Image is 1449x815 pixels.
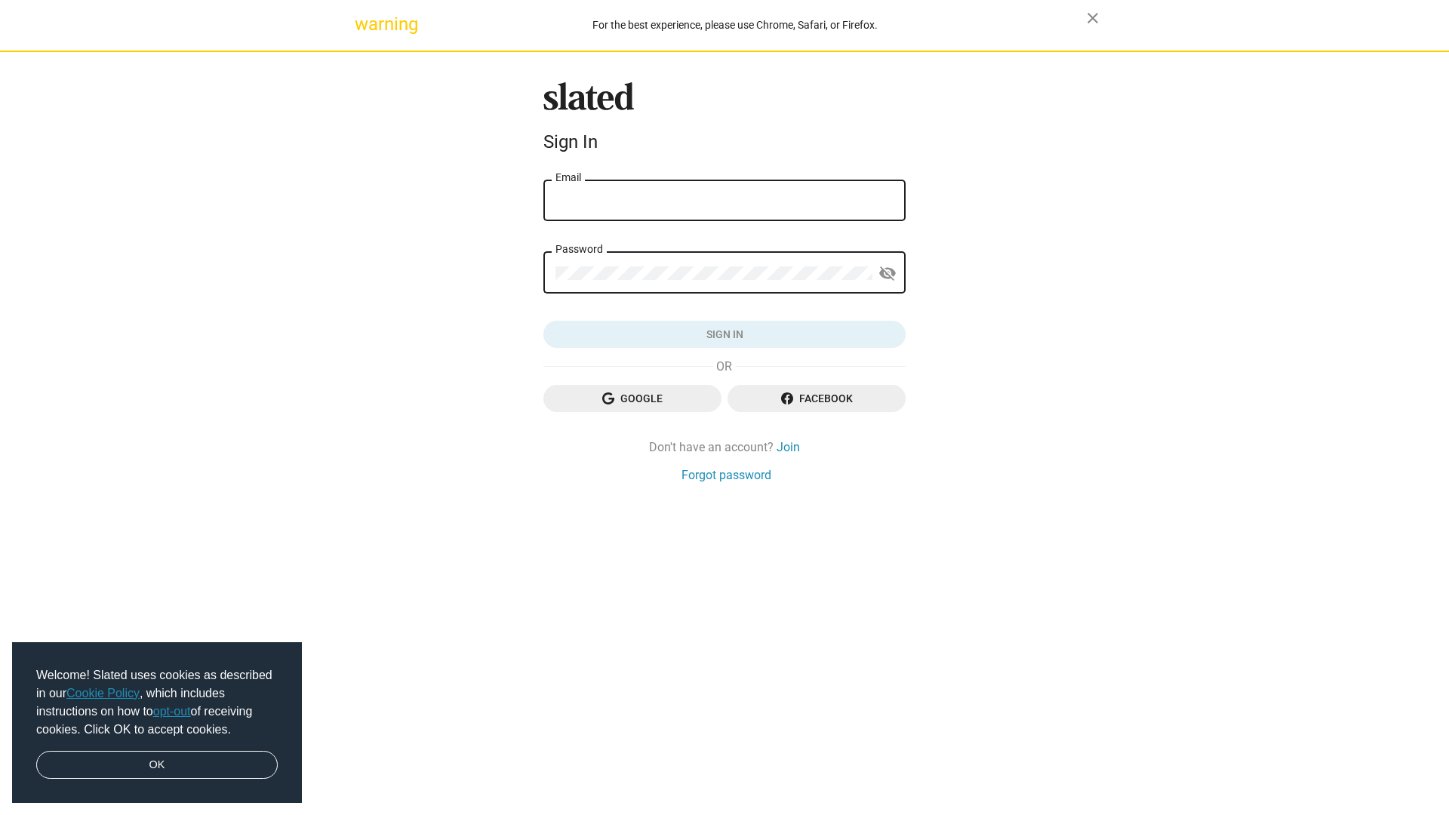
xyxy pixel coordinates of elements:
mat-icon: visibility_off [878,262,897,285]
button: Show password [872,259,903,289]
a: Cookie Policy [66,687,140,700]
div: Sign In [543,131,906,152]
span: Welcome! Slated uses cookies as described in our , which includes instructions on how to of recei... [36,666,278,739]
mat-icon: close [1084,9,1102,27]
mat-icon: warning [355,15,373,33]
div: cookieconsent [12,642,302,804]
a: Forgot password [681,467,771,483]
a: dismiss cookie message [36,751,278,780]
div: Don't have an account? [543,439,906,455]
button: Facebook [728,385,906,412]
button: Google [543,385,721,412]
span: Facebook [740,385,894,412]
a: opt-out [153,705,191,718]
sl-branding: Sign In [543,82,906,159]
span: Google [555,385,709,412]
a: Join [777,439,800,455]
div: For the best experience, please use Chrome, Safari, or Firefox. [383,15,1087,35]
